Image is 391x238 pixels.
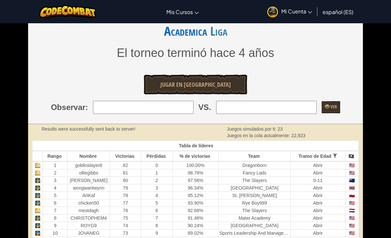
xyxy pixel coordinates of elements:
[39,5,97,18] img: CodeCombat logo
[218,229,290,237] td: Sports Leadership And Management
[173,169,219,176] td: 98.78%
[198,102,211,113] span: VS.
[43,192,68,199] td: 5
[43,176,68,184] td: 3
[117,46,274,60] span: El torneo terminó hace 4 años
[290,176,345,184] td: 0-11
[67,207,110,214] td: mestdagh
[345,199,359,207] td: United States
[218,184,290,192] td: [GEOGRAPHIC_DATA]
[67,199,110,207] td: chicken50
[110,207,141,214] td: 76
[166,9,193,15] span: Mis Cursos
[290,192,345,199] td: Abrir
[207,22,227,40] span: Liga
[110,199,141,207] td: 77
[67,192,110,199] td: ArtKaf
[290,222,345,229] td: Abrir
[110,214,141,222] td: 75
[173,199,219,207] td: 93.90%
[291,133,306,138] span: 22,923
[67,169,110,176] td: olliegibbs
[43,214,68,222] td: 8
[110,169,141,176] td: 81
[345,184,359,192] td: Thailand
[227,133,291,138] span: Juegos en la cola actualmente:
[281,8,312,15] span: Mi Cuenta
[173,151,219,161] th: % de victorias
[290,207,345,214] td: Abrir
[345,151,359,161] th: 🏴‍☠️
[144,75,247,94] a: Jugar en [GEOGRAPHIC_DATA]
[173,161,219,169] td: 100.00%
[173,184,219,192] td: 96.34%
[141,214,173,222] td: 7
[110,161,141,169] td: 82
[141,199,173,207] td: 5
[290,169,345,176] td: Abrir
[267,7,278,17] img: avatar
[141,192,173,199] td: 4
[43,229,68,237] td: 10
[345,176,359,184] td: New Zealand
[290,214,345,222] td: Abrir
[173,229,219,237] td: 89.02%
[345,229,359,237] td: United States
[345,214,359,222] td: United States
[43,151,68,161] th: Rango
[173,192,219,199] td: 95.12%
[179,143,214,148] span: Tabla de líderes
[218,151,290,161] th: Team
[110,151,141,161] th: Victorias
[218,169,290,176] td: Fancy lads
[67,151,110,161] th: Nombre
[345,161,359,169] td: United States
[51,102,85,113] span: Observar
[141,169,173,176] td: 1
[141,207,173,214] td: 6
[67,229,110,237] td: JOVANEG
[345,169,359,176] td: United States
[141,161,173,169] td: 0
[290,151,345,161] th: Tramo de Edad
[218,176,290,184] td: The Slayers
[85,102,88,113] span: :
[43,207,68,214] td: 7
[110,176,141,184] td: 80
[218,207,290,214] td: The Slayers
[42,126,135,132] strong: Results were successfully sent back to server!
[67,184,110,192] td: wongwaritwynn
[67,214,110,222] td: CHRISTOPHEM4
[43,222,68,229] td: 9
[164,22,207,40] a: Academica
[319,3,357,21] a: español (ES)
[110,222,141,229] td: 74
[218,192,290,199] td: St. [PERSON_NAME]
[345,207,359,214] td: Netherlands
[345,222,359,229] td: United States
[43,199,68,207] td: 6
[110,184,141,192] td: 79
[278,126,283,132] span: 23
[43,184,68,192] td: 4
[264,1,315,22] a: Mi Cuenta
[290,184,345,192] td: Abrir
[67,161,110,169] td: goblinslayer8
[173,207,219,214] td: 92.68%
[43,161,68,169] td: 1
[141,176,173,184] td: 2
[110,192,141,199] td: 78
[141,229,173,237] td: 9
[323,9,353,15] span: español (ES)
[329,103,337,110] span: Ver
[173,222,219,229] td: 90.24%
[43,169,68,176] td: 2
[290,161,345,169] td: Abrir
[173,176,219,184] td: 97.56%
[218,222,290,229] td: [GEOGRAPHIC_DATA]
[290,199,345,207] td: Abrir
[218,199,290,207] td: Rye boy999
[218,214,290,222] td: Mater Academy
[227,126,278,132] span: Juegos simulados por ti:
